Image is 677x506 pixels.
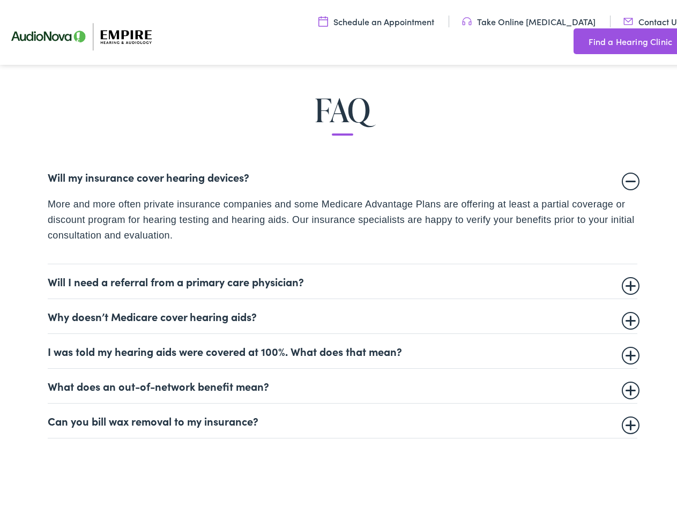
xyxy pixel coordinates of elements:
h2: FAQ [35,89,650,124]
img: utility icon [318,12,328,24]
summary: Why doesn’t Medicare cover hearing aids? [48,307,637,319]
summary: What does an out-of-network benefit mean? [48,376,637,389]
img: utility icon [623,12,633,24]
a: Schedule an Appointment [318,12,434,24]
a: Take Online [MEDICAL_DATA] [462,12,596,24]
summary: Will I need a referral from a primary care physician? [48,272,637,285]
p: More and more often private insurance companies and some Medicare Advantage Plans are offering at... [48,194,637,240]
summary: Can you bill wax removal to my insurance? [48,411,637,424]
img: utility icon [462,12,472,24]
img: utility icon [574,32,583,44]
summary: I was told my hearing aids were covered at 100%. What does that mean? [48,341,637,354]
summary: Will my insurance cover hearing devices? [48,167,637,180]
